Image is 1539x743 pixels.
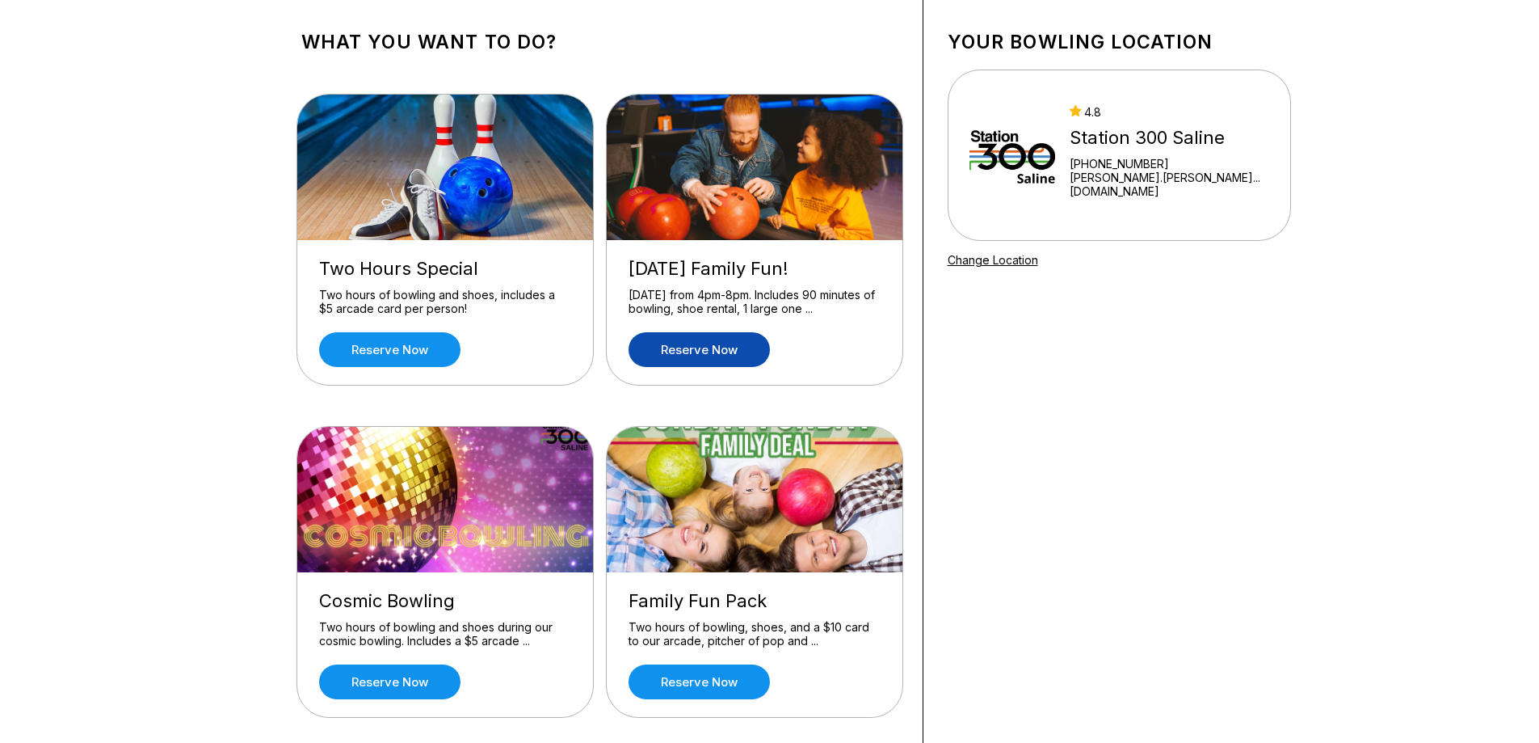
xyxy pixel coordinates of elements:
div: 4.8 [1070,105,1268,119]
img: Two Hours Special [297,95,595,240]
img: Station 300 Saline [969,95,1056,216]
div: Cosmic Bowling [319,590,571,612]
a: Reserve now [319,665,460,699]
img: Family Fun Pack [607,427,904,572]
a: Reserve now [319,332,460,367]
a: Reserve now [629,332,770,367]
div: Two hours of bowling and shoes during our cosmic bowling. Includes a $5 arcade ... [319,620,571,648]
div: Station 300 Saline [1070,127,1268,149]
h1: What you want to do? [301,31,898,53]
div: Two hours of bowling and shoes, includes a $5 arcade card per person! [319,288,571,316]
h1: Your bowling location [948,31,1291,53]
div: Two hours of bowling, shoes, and a $10 card to our arcade, pitcher of pop and ... [629,620,881,648]
a: Change Location [948,253,1038,267]
img: Cosmic Bowling [297,427,595,572]
div: [PHONE_NUMBER] [1070,157,1268,171]
div: Family Fun Pack [629,590,881,612]
img: Friday Family Fun! [607,95,904,240]
a: Reserve now [629,665,770,699]
div: Two Hours Special [319,258,571,280]
a: [PERSON_NAME].[PERSON_NAME]...[DOMAIN_NAME] [1070,171,1268,198]
div: [DATE] from 4pm-8pm. Includes 90 minutes of bowling, shoe rental, 1 large one ... [629,288,881,316]
div: [DATE] Family Fun! [629,258,881,280]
